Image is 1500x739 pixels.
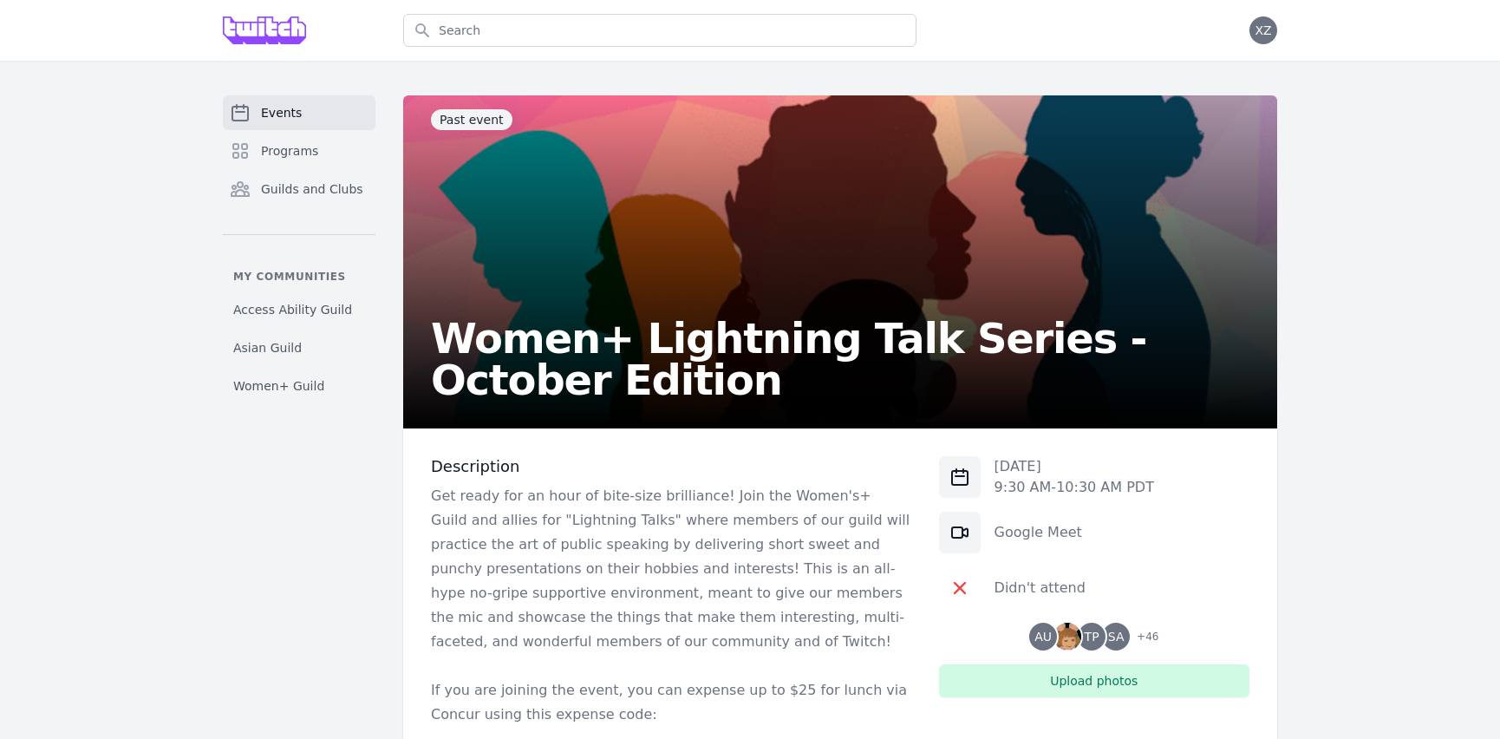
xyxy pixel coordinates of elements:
nav: Sidebar [223,95,375,402]
a: Asian Guild [223,332,375,363]
span: Events [261,104,302,121]
span: AU [1034,631,1052,643]
span: Programs [261,142,318,160]
span: XZ [1255,24,1271,36]
a: Guilds and Clubs [223,172,375,206]
p: [DATE] [995,456,1154,477]
span: Guilds and Clubs [261,180,363,198]
button: XZ [1249,16,1277,44]
p: If you are joining the event, you can expense up to $25 for lunch via Concur using this expense c... [431,678,911,727]
span: SA [1108,631,1125,643]
span: + 46 [1126,626,1158,651]
a: Events [223,95,375,130]
h3: Description [431,456,911,477]
a: Programs [223,134,375,168]
div: Didn't attend [995,578,1086,598]
span: TP [1085,631,1099,643]
input: Search [403,14,916,47]
button: Upload photos [939,664,1249,697]
p: Get ready for an hour of bite-size brilliance! Join the Women's+ Guild and allies for "Lightning ... [431,484,911,654]
span: Access Ability Guild [233,301,352,318]
span: Past event [431,109,512,130]
p: My communities [223,270,375,284]
img: Grove [223,16,306,44]
h2: Women+ Lightning Talk Series - October Edition [431,317,1249,401]
p: 9:30 AM - 10:30 AM PDT [995,477,1154,498]
a: Access Ability Guild [223,294,375,325]
a: Women+ Guild [223,370,375,402]
span: Women+ Guild [233,377,324,395]
a: Google Meet [995,524,1082,540]
span: Asian Guild [233,339,302,356]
